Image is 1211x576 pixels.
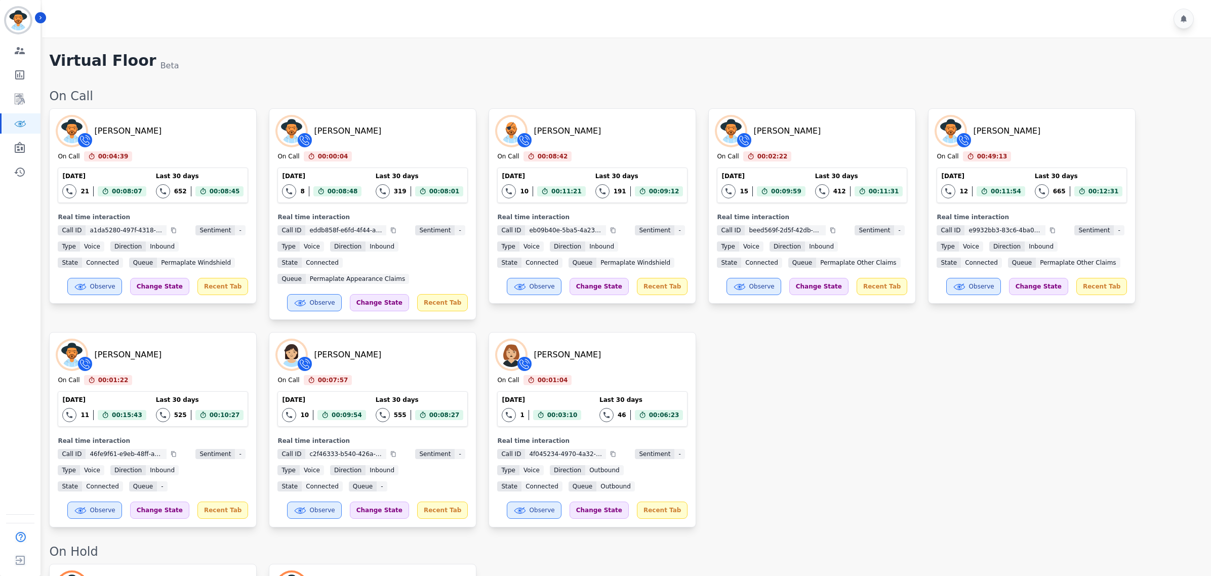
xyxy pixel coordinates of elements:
span: voice [739,241,763,252]
span: 00:06:23 [649,410,679,420]
img: Bordered avatar [6,8,30,32]
span: Observe [90,506,115,514]
span: Queue [349,481,377,491]
img: Avatar [58,117,86,145]
span: connected [82,481,123,491]
div: [PERSON_NAME] [94,125,162,137]
span: connected [961,258,1002,268]
div: Recent Tab [417,294,468,311]
div: Recent Tab [417,502,468,519]
div: Change State [570,278,629,295]
span: connected [521,481,562,491]
span: - [235,449,245,459]
div: [PERSON_NAME] [753,125,821,137]
div: Last 30 days [815,172,903,180]
img: Avatar [58,341,86,369]
div: On Call [937,152,958,161]
span: Queue [129,481,157,491]
div: Real time interaction [497,437,688,445]
span: 00:08:27 [429,410,460,420]
div: Recent Tab [197,278,248,295]
span: a1da5280-497f-4318-954d-90753ae53e09 [86,225,167,235]
span: Permaplate Windshield [157,258,235,268]
span: Type [58,241,80,252]
div: Last 30 days [595,172,683,180]
span: Direction [110,465,146,475]
span: 00:08:42 [538,151,568,161]
div: [PERSON_NAME] [314,349,381,361]
div: 46 [618,411,626,419]
span: Observe [310,506,335,514]
span: Type [497,465,519,475]
div: [DATE] [282,396,366,404]
button: Observe [946,278,1001,295]
span: - [455,225,465,235]
span: inbound [146,465,179,475]
div: [PERSON_NAME] [314,125,381,137]
div: [PERSON_NAME] [534,349,601,361]
span: Direction [550,465,585,475]
div: Change State [570,502,629,519]
span: inbound [366,465,398,475]
button: Observe [507,502,561,519]
span: 00:08:01 [429,186,460,196]
div: 525 [174,411,187,419]
div: Real time interaction [58,213,248,221]
div: [PERSON_NAME] [973,125,1040,137]
span: eddb858f-e6fd-4f44-a64b-ded5fcffdc04 [305,225,386,235]
img: Avatar [497,117,526,145]
span: inbound [366,241,398,252]
span: Type [277,241,300,252]
span: - [157,481,167,491]
div: Last 30 days [376,396,464,404]
span: Observe [969,282,994,291]
span: Permaplate Other Claims [816,258,900,268]
button: Observe [726,278,781,295]
span: voice [300,241,324,252]
span: Direction [110,241,146,252]
img: Avatar [937,117,965,145]
span: 00:09:59 [771,186,801,196]
div: Last 30 days [156,172,244,180]
span: Call ID [497,449,525,459]
div: Last 30 days [156,396,244,404]
div: Recent Tab [857,278,907,295]
div: 11 [80,411,89,419]
div: 191 [614,187,626,195]
span: Type [937,241,959,252]
span: Observe [749,282,775,291]
div: 8 [300,187,304,195]
span: 00:08:45 [210,186,240,196]
span: State [58,481,82,491]
span: Observe [90,282,115,291]
span: 00:07:57 [318,375,348,385]
span: Permaplate Windshield [596,258,674,268]
span: - [455,449,465,459]
span: Sentiment [415,225,455,235]
div: Last 30 days [376,172,464,180]
span: Direction [770,241,805,252]
span: 00:08:48 [328,186,358,196]
span: Sentiment [855,225,894,235]
span: - [235,225,245,235]
div: On Call [277,152,299,161]
span: voice [300,465,324,475]
span: 4f045234-4970-4a32-a453-b796218aba64 [525,449,606,459]
div: [DATE] [941,172,1025,180]
span: 00:08:07 [112,186,142,196]
span: State [937,258,961,268]
div: Change State [350,294,409,311]
span: Call ID [277,225,305,235]
span: 00:00:04 [318,151,348,161]
div: 15 [740,187,748,195]
div: 665 [1053,187,1066,195]
span: Queue [569,258,596,268]
div: On Hold [49,544,1201,560]
h1: Virtual Floor [49,52,156,72]
div: Last 30 days [1035,172,1123,180]
span: Call ID [937,225,964,235]
span: 00:15:43 [112,410,142,420]
img: Avatar [717,117,745,145]
div: Real time interaction [277,213,468,221]
div: [DATE] [721,172,805,180]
